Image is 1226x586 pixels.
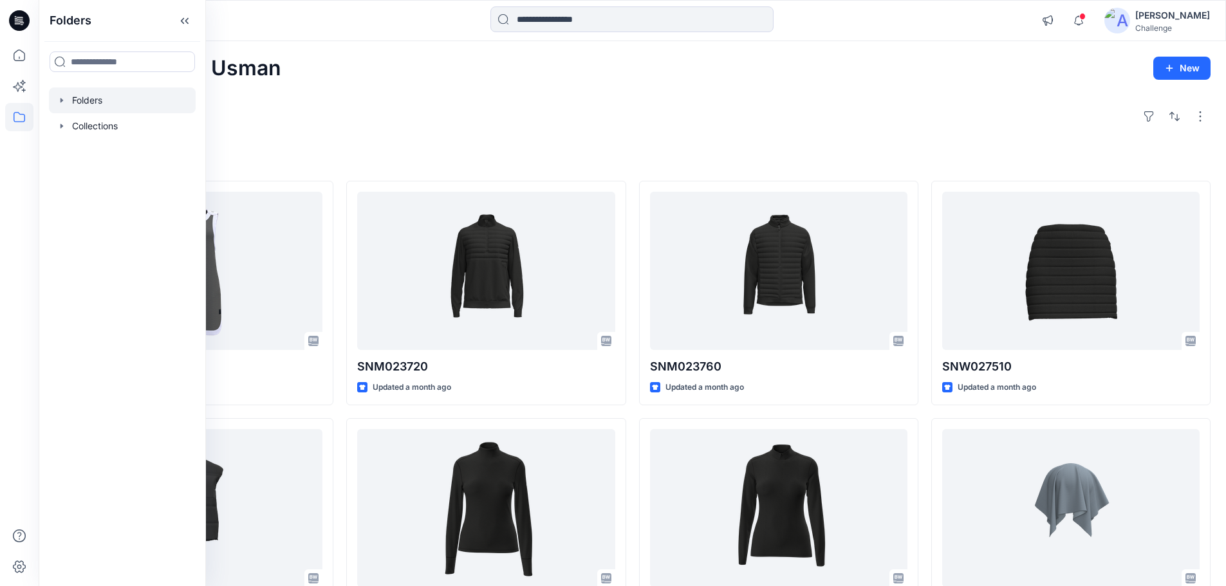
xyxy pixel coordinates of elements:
p: SNM023760 [650,358,907,376]
a: SNW027510 [942,192,1200,351]
a: SNM023760 [650,192,907,351]
p: Updated a month ago [958,381,1036,394]
img: avatar [1104,8,1130,33]
h4: Styles [54,152,1211,168]
p: SNM023720 [357,358,615,376]
p: Updated a month ago [665,381,744,394]
button: New [1153,57,1211,80]
p: SNW027510 [942,358,1200,376]
a: SNM023720 [357,192,615,351]
div: [PERSON_NAME] [1135,8,1210,23]
p: Updated a month ago [373,381,451,394]
div: Challenge [1135,23,1210,33]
